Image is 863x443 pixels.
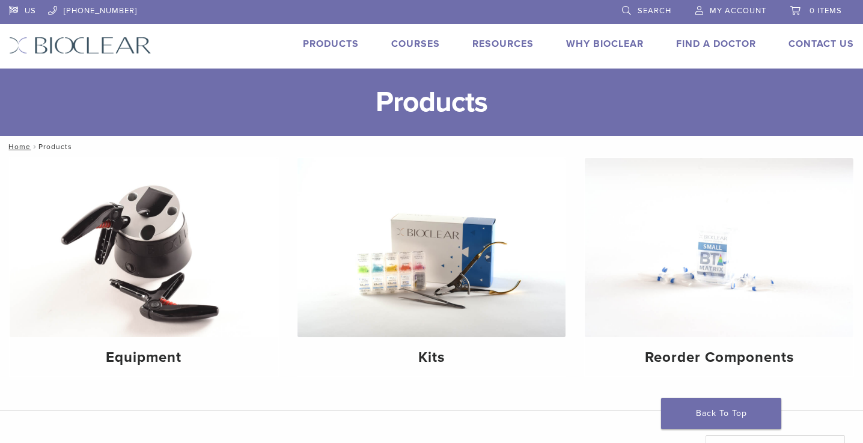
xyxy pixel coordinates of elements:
[10,158,278,337] img: Equipment
[638,6,671,16] span: Search
[661,398,781,429] a: Back To Top
[585,158,853,376] a: Reorder Components
[307,347,557,368] h4: Kits
[788,38,854,50] a: Contact Us
[5,142,31,151] a: Home
[303,38,359,50] a: Products
[31,144,38,150] span: /
[297,158,566,337] img: Kits
[391,38,440,50] a: Courses
[10,158,278,376] a: Equipment
[9,37,151,54] img: Bioclear
[594,347,844,368] h4: Reorder Components
[566,38,644,50] a: Why Bioclear
[810,6,842,16] span: 0 items
[710,6,766,16] span: My Account
[19,347,269,368] h4: Equipment
[297,158,566,376] a: Kits
[676,38,756,50] a: Find A Doctor
[472,38,534,50] a: Resources
[585,158,853,337] img: Reorder Components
